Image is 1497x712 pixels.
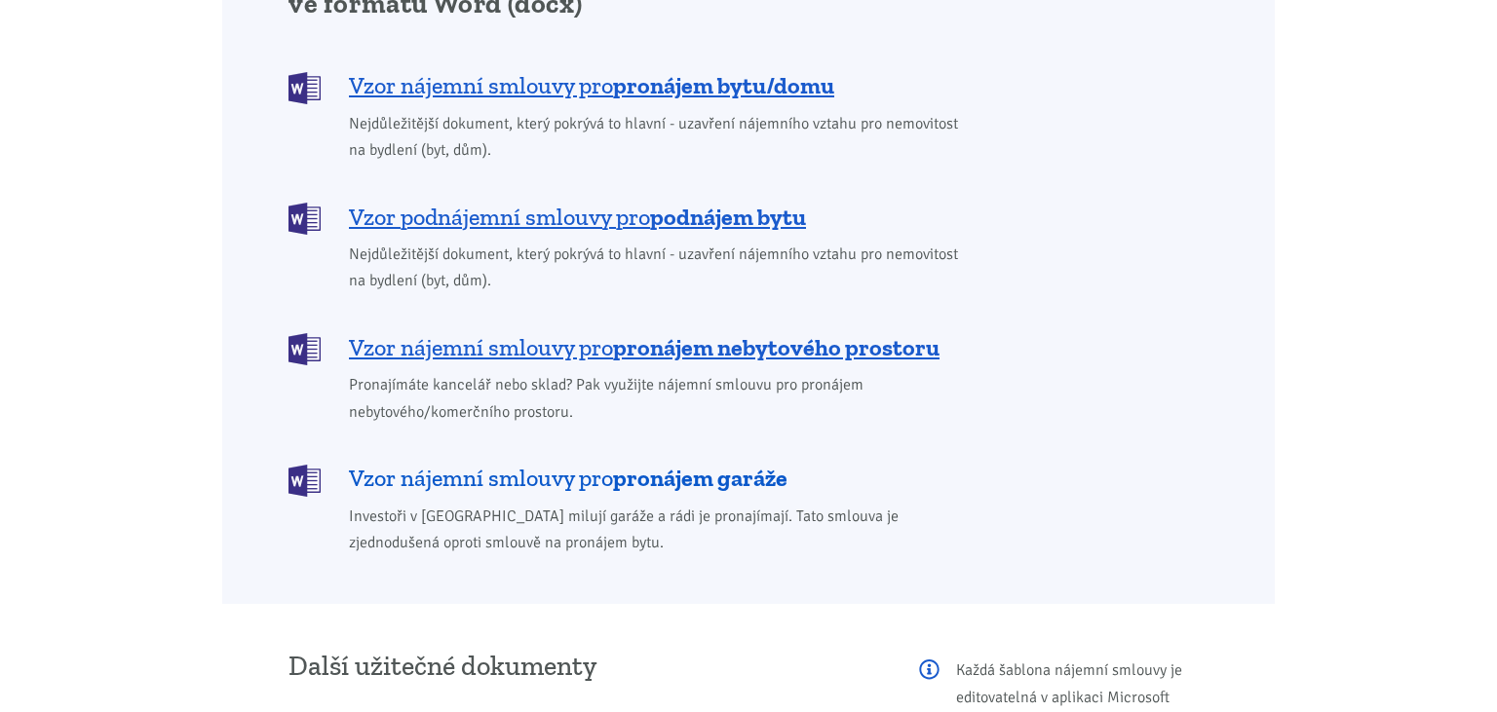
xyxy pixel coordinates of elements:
[288,203,321,235] img: DOCX (Word)
[349,202,806,233] span: Vzor podnájemní smlouvy pro
[349,504,972,556] span: Investoři v [GEOGRAPHIC_DATA] milují garáže a rádi je pronajímají. Tato smlouva je zjednodušená o...
[288,331,972,363] a: Vzor nájemní smlouvy propronájem nebytového prostoru
[613,333,940,361] b: pronájem nebytového prostoru
[650,203,806,231] b: podnájem bytu
[288,652,893,681] h3: Další užitečné dokumenty
[288,333,321,365] img: DOCX (Word)
[288,465,321,497] img: DOCX (Word)
[288,70,972,102] a: Vzor nájemní smlouvy propronájem bytu/domu
[349,111,972,164] span: Nejdůležitější dokument, který pokrývá to hlavní - uzavření nájemního vztahu pro nemovitost na by...
[613,464,787,492] b: pronájem garáže
[288,201,972,233] a: Vzor podnájemní smlouvy propodnájem bytu
[349,372,972,425] span: Pronajímáte kancelář nebo sklad? Pak využijte nájemní smlouvu pro pronájem nebytového/komerčního ...
[288,72,321,104] img: DOCX (Word)
[288,463,972,495] a: Vzor nájemní smlouvy propronájem garáže
[349,242,972,294] span: Nejdůležitější dokument, který pokrývá to hlavní - uzavření nájemního vztahu pro nemovitost na by...
[349,70,834,101] span: Vzor nájemní smlouvy pro
[349,332,940,363] span: Vzor nájemní smlouvy pro
[613,71,834,99] b: pronájem bytu/domu
[349,463,787,494] span: Vzor nájemní smlouvy pro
